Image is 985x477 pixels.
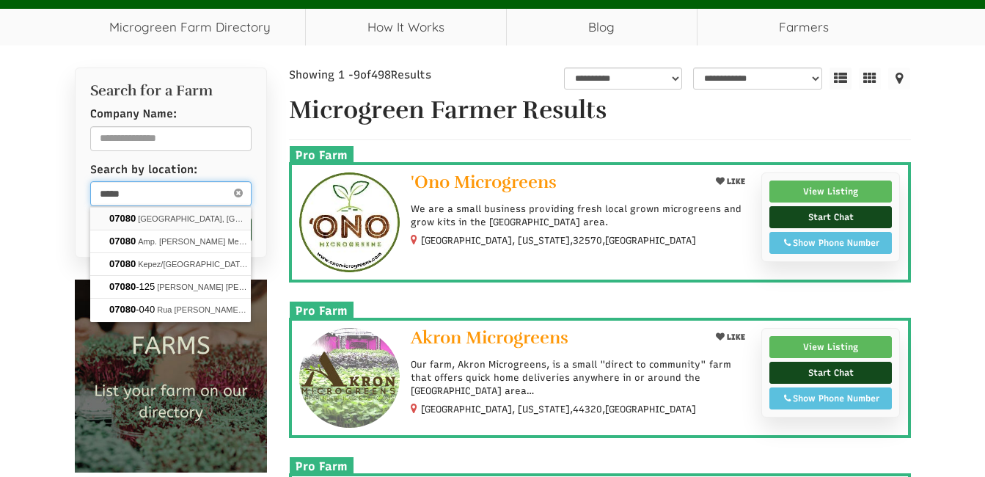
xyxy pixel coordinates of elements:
[289,68,496,83] div: Showing 1 - of Results
[769,336,893,358] a: View Listing
[725,177,745,186] span: LIKE
[697,9,911,45] span: Farmers
[605,403,696,416] span: [GEOGRAPHIC_DATA]
[411,171,557,193] span: 'Ono Microgreens
[299,172,400,273] img: 'Ono Microgreens
[711,172,750,191] button: LIKE
[777,392,885,405] div: Show Phone Number
[573,403,602,416] span: 44320
[109,304,157,315] span: -040
[411,358,750,398] p: Our farm, Akron Microgreens, is a small "direct to community" farm that offers quick home deliver...
[90,83,252,99] h2: Search for a Farm
[138,237,446,246] span: Amp. [PERSON_NAME] Mexico City, [GEOGRAPHIC_DATA], [GEOGRAPHIC_DATA]
[421,235,696,246] small: [GEOGRAPHIC_DATA], [US_STATE], ,
[90,162,197,178] label: Search by location:
[109,258,136,269] span: 07080
[564,68,682,90] select: overall_rating_filter-1
[769,181,893,203] a: View Listing
[411,328,699,351] a: Akron Microgreens
[354,68,360,81] span: 9
[289,97,911,124] h1: Microgreen Farmer Results
[573,234,602,247] span: 32570
[605,234,696,247] span: [GEOGRAPHIC_DATA]
[109,236,136,247] span: 07080
[725,332,745,342] span: LIKE
[693,68,822,90] select: sortbox-1
[371,68,391,81] span: 498
[109,281,136,292] span: 07080
[138,214,310,223] span: [GEOGRAPHIC_DATA], [GEOGRAPHIC_DATA]
[75,9,306,45] a: Microgreen Farm Directory
[777,236,885,250] div: Show Phone Number
[138,260,335,269] span: Kepez/[GEOGRAPHIC_DATA], [GEOGRAPHIC_DATA]
[769,362,893,384] a: Start Chat
[411,203,750,229] p: We are a small business providing fresh local grown microgreens and grow kits in the [GEOGRAPHIC_...
[306,9,506,45] a: How It Works
[90,106,177,122] label: Company Name:
[411,172,699,195] a: 'Ono Microgreens
[109,213,136,224] span: 07080
[109,281,157,292] span: -125
[411,327,568,349] span: Akron Microgreens
[507,9,697,45] a: Blog
[299,328,400,429] img: Akron Microgreens
[421,404,696,415] small: [GEOGRAPHIC_DATA], [US_STATE], ,
[769,206,893,228] a: Start Chat
[711,328,750,346] button: LIKE
[157,305,565,314] span: Rua [PERSON_NAME] - [PERSON_NAME], Guarulhos - State of [GEOGRAPHIC_DATA], [GEOGRAPHIC_DATA]
[75,280,268,473] img: Microgreen Farms list your microgreen farm today
[157,283,700,291] span: [PERSON_NAME] [PERSON_NAME] dos [PERSON_NAME] - [PERSON_NAME], Guarulhos - State of [GEOGRAPHIC_D...
[109,304,136,315] span: 07080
